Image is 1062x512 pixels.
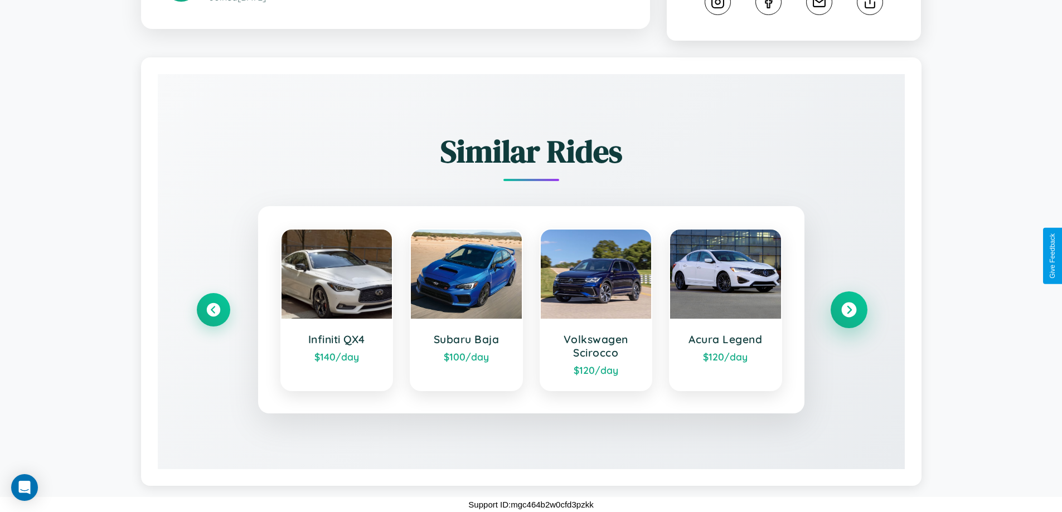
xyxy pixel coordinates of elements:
[681,350,770,363] div: $ 120 /day
[293,350,381,363] div: $ 140 /day
[669,228,782,391] a: Acura Legend$120/day
[468,497,593,512] p: Support ID: mgc464b2w0cfd3pzkk
[422,350,511,363] div: $ 100 /day
[410,228,523,391] a: Subaru Baja$100/day
[11,474,38,501] div: Open Intercom Messenger
[422,333,511,346] h3: Subaru Baja
[197,130,866,173] h2: Similar Rides
[552,364,641,376] div: $ 120 /day
[552,333,641,359] h3: Volkswagen Scirocco
[1049,233,1056,279] div: Give Feedback
[540,228,653,391] a: Volkswagen Scirocco$120/day
[293,333,381,346] h3: Infiniti QX4
[280,228,394,391] a: Infiniti QX4$140/day
[681,333,770,346] h3: Acura Legend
